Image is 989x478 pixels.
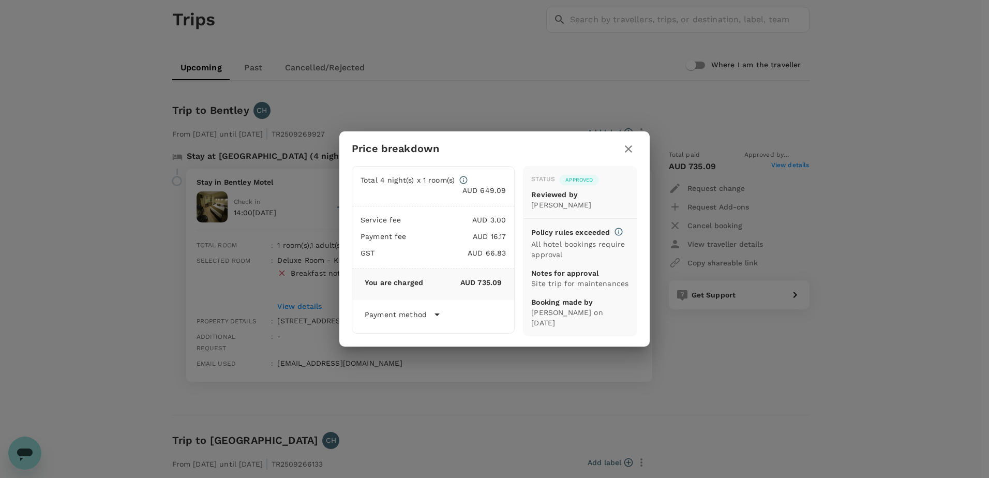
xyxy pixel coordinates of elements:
[531,268,629,278] p: Notes for approval
[401,215,506,225] p: AUD 3.00
[531,278,629,289] p: Site trip for maintenances
[531,307,629,328] p: [PERSON_NAME] on [DATE]
[531,239,629,260] p: All hotel bookings require approval
[531,174,555,185] div: Status
[531,200,629,210] p: [PERSON_NAME]
[423,277,502,288] p: AUD 735.09
[361,185,506,196] p: AUD 649.09
[531,189,629,200] p: Reviewed by
[361,231,407,242] p: Payment fee
[365,309,427,320] p: Payment method
[352,140,439,157] h6: Price breakdown
[531,297,629,307] p: Booking made by
[365,277,423,288] p: You are charged
[361,175,455,185] p: Total 4 night(s) x 1 room(s)
[559,176,599,184] span: Approved
[361,248,374,258] p: GST
[374,248,506,258] p: AUD 66.83
[407,231,506,242] p: AUD 16.17
[531,227,610,237] p: Policy rules exceeded
[361,215,401,225] p: Service fee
